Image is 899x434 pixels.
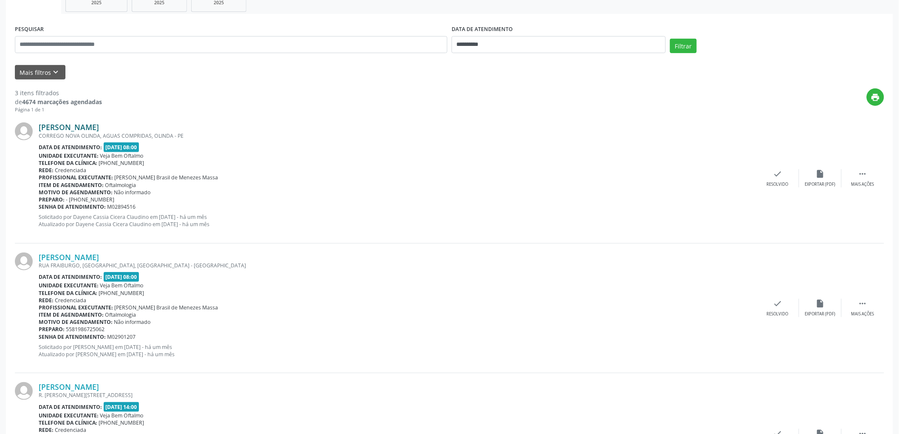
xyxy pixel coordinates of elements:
span: [DATE] 14:00 [104,402,139,412]
b: Motivo de agendamento: [39,318,113,326]
b: Unidade executante: [39,152,99,159]
b: Unidade executante: [39,282,99,289]
div: Página 1 de 1 [15,106,102,113]
div: Mais ações [851,182,874,187]
div: Mais ações [851,311,874,317]
div: Resolvido [767,311,789,317]
span: [PERSON_NAME] Brasil de Menezes Massa [115,304,218,311]
span: Oftalmologia [105,182,136,189]
b: Preparo: [39,196,65,203]
span: Oftalmologia [105,311,136,318]
img: img [15,252,33,270]
b: Rede: [39,167,54,174]
i: print [871,93,880,102]
span: M02894516 [107,203,136,210]
img: img [15,382,33,400]
i:  [858,299,868,308]
div: de [15,97,102,106]
div: CORREGO NOVA OLINDA, AGUAS COMPRIDAS, OLINDA - PE [39,132,757,139]
b: Item de agendamento: [39,311,104,318]
b: Profissional executante: [39,304,113,311]
b: Senha de atendimento: [39,333,106,340]
b: Data de atendimento: [39,403,102,411]
label: PESQUISAR [15,23,44,36]
label: DATA DE ATENDIMENTO [452,23,513,36]
i: insert_drive_file [816,299,825,308]
a: [PERSON_NAME] [39,252,99,262]
span: [PHONE_NUMBER] [99,159,144,167]
span: [PHONE_NUMBER] [99,419,144,426]
span: Veja Bem Oftalmo [100,152,144,159]
span: Credenciada [55,426,87,434]
b: Data de atendimento: [39,144,102,151]
span: M02901207 [107,333,136,340]
i: insert_drive_file [816,169,825,179]
b: Senha de atendimento: [39,203,106,210]
a: [PERSON_NAME] [39,122,99,132]
span: Veja Bem Oftalmo [100,412,144,419]
span: Veja Bem Oftalmo [100,282,144,289]
b: Preparo: [39,326,65,333]
b: Data de atendimento: [39,273,102,281]
i: check [773,169,783,179]
span: [DATE] 08:00 [104,272,139,282]
span: - [PHONE_NUMBER] [66,196,115,203]
i: check [773,299,783,308]
span: Não informado [114,318,151,326]
b: Telefone da clínica: [39,289,97,297]
b: Rede: [39,426,54,434]
b: Motivo de agendamento: [39,189,113,196]
i: keyboard_arrow_down [51,68,61,77]
span: [DATE] 08:00 [104,142,139,152]
div: Exportar (PDF) [805,182,836,187]
span: [PHONE_NUMBER] [99,289,144,297]
div: 3 itens filtrados [15,88,102,97]
b: Telefone da clínica: [39,159,97,167]
p: Solicitado por Dayene Cassia Cicera Claudino em [DATE] - há um mês Atualizado por Dayene Cassia C... [39,213,757,228]
div: R. [PERSON_NAME][STREET_ADDRESS] [39,391,757,399]
div: Exportar (PDF) [805,311,836,317]
b: Item de agendamento: [39,182,104,189]
b: Rede: [39,297,54,304]
a: [PERSON_NAME] [39,382,99,391]
p: Solicitado por [PERSON_NAME] em [DATE] - há um mês Atualizado por [PERSON_NAME] em [DATE] - há um... [39,343,757,358]
b: Unidade executante: [39,412,99,419]
div: RUA FRAIBURGO, [GEOGRAPHIC_DATA], [GEOGRAPHIC_DATA] - [GEOGRAPHIC_DATA] [39,262,757,269]
span: Credenciada [55,167,87,174]
b: Profissional executante: [39,174,113,181]
b: Telefone da clínica: [39,419,97,426]
span: 5581986725062 [66,326,105,333]
span: Credenciada [55,297,87,304]
div: Resolvido [767,182,789,187]
span: Não informado [114,189,151,196]
i:  [858,169,868,179]
button: print [867,88,884,106]
button: Filtrar [670,39,697,53]
button: Mais filtroskeyboard_arrow_down [15,65,65,80]
span: [PERSON_NAME] Brasil de Menezes Massa [115,174,218,181]
img: img [15,122,33,140]
strong: 4674 marcações agendadas [22,98,102,106]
